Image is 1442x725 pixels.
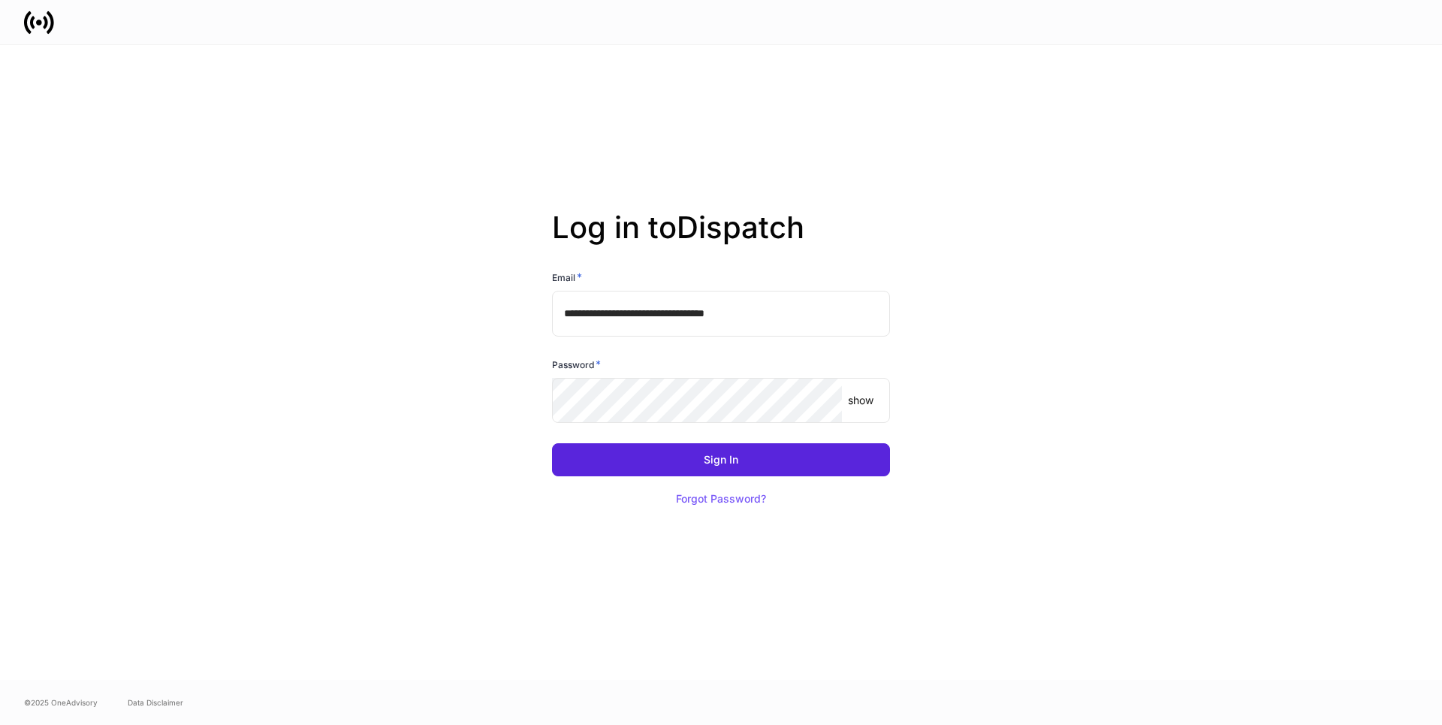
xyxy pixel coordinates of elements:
button: Sign In [552,443,890,476]
a: Data Disclaimer [128,696,183,708]
button: Forgot Password? [657,482,785,515]
span: © 2025 OneAdvisory [24,696,98,708]
div: Forgot Password? [676,494,766,504]
p: show [848,393,873,408]
h6: Password [552,357,601,372]
div: Sign In [704,455,738,465]
h2: Log in to Dispatch [552,210,890,270]
h6: Email [552,270,582,285]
